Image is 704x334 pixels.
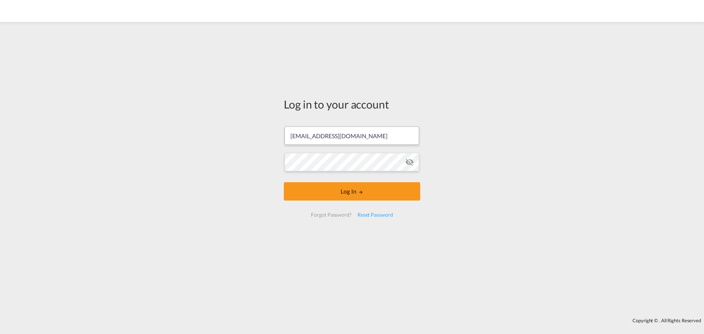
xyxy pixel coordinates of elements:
[355,208,396,221] div: Reset Password
[405,158,414,166] md-icon: icon-eye-off
[284,182,420,201] button: LOGIN
[284,96,420,112] div: Log in to your account
[285,126,419,145] input: Enter email/phone number
[308,208,354,221] div: Forgot Password?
